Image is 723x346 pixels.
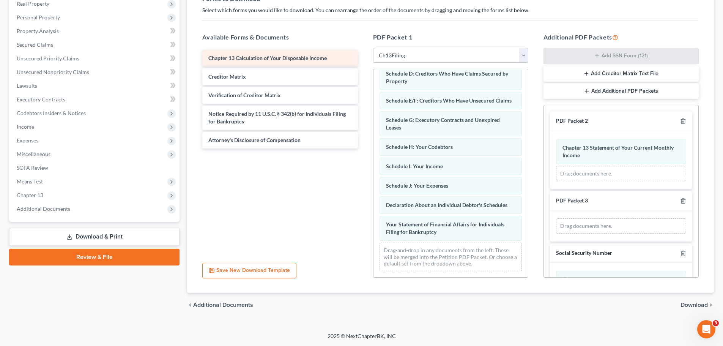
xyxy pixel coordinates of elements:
[556,271,686,288] div: Statement of Social Security Number
[17,137,38,144] span: Expenses
[543,33,699,42] h5: Additional PDF Packets
[187,302,253,308] a: chevron_left Additional Documents
[386,97,512,104] span: Schedule E/F: Creditors Who Have Unsecured Claims
[193,302,253,308] span: Additional Documents
[556,197,588,204] div: PDF Packet 3
[202,263,296,279] button: Save New Download Template
[386,117,500,131] span: Schedule G: Executory Contracts and Unexpired Leases
[9,249,180,265] a: Review & File
[208,55,327,61] span: Chapter 13 Calculation of Your Disposable Income
[145,332,578,346] div: 2025 © NextChapterBK, INC
[543,83,699,99] button: Add Additional PDF Packets
[562,144,674,158] span: Chapter 13 Statement of Your Current Monthly Income
[697,320,715,338] iframe: Intercom live chat
[9,228,180,246] a: Download & Print
[17,96,65,103] span: Executory Contracts
[708,302,714,308] i: chevron_right
[17,28,59,34] span: Property Analysis
[713,320,719,326] span: 3
[543,66,699,82] button: Add Creditor Matrix Text File
[380,243,522,271] div: Drag-and-drop in any documents from the left. These will be merged into the Petition PDF Packet. ...
[386,221,504,235] span: Your Statement of Financial Affairs for Individuals Filing for Bankruptcy
[187,302,193,308] i: chevron_left
[556,250,612,257] div: Social Security Number
[208,137,301,143] span: Attorney's Disclosure of Compensation
[17,69,89,75] span: Unsecured Nonpriority Claims
[680,302,714,308] button: Download chevron_right
[11,79,180,93] a: Lawsuits
[556,117,588,125] div: PDF Packet 2
[11,93,180,106] a: Executory Contracts
[386,202,507,208] span: Declaration About an Individual Debtor's Schedules
[11,52,180,65] a: Unsecured Priority Claims
[17,192,43,198] span: Chapter 13
[208,92,281,98] span: Verification of Creditor Matrix
[17,205,70,212] span: Additional Documents
[386,182,448,189] span: Schedule J: Your Expenses
[680,302,708,308] span: Download
[208,73,246,80] span: Creditor Matrix
[556,218,686,234] div: Drag documents here.
[17,82,37,89] span: Lawsuits
[202,6,699,14] p: Select which forms you would like to download. You can rearrange the order of the documents by dr...
[17,151,50,157] span: Miscellaneous
[11,24,180,38] a: Property Analysis
[373,33,528,42] h5: PDF Packet 1
[17,178,43,185] span: Means Test
[208,111,346,125] span: Notice Required by 11 U.S.C. § 342(b) for Individuals Filing for Bankruptcy
[17,110,86,116] span: Codebtors Insiders & Notices
[386,144,453,150] span: Schedule H: Your Codebtors
[17,55,79,62] span: Unsecured Priority Claims
[386,163,443,169] span: Schedule I: Your Income
[202,33,358,42] h5: Available Forms & Documents
[17,14,60,21] span: Personal Property
[11,38,180,52] a: Secured Claims
[11,161,180,175] a: SOFA Review
[17,164,48,171] span: SOFA Review
[17,41,53,48] span: Secured Claims
[11,65,180,79] a: Unsecured Nonpriority Claims
[386,70,508,84] span: Schedule D: Creditors Who Have Claims Secured by Property
[17,0,49,7] span: Real Property
[556,166,686,181] div: Drag documents here.
[543,48,699,65] button: Add SSN Form (121)
[17,123,34,130] span: Income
